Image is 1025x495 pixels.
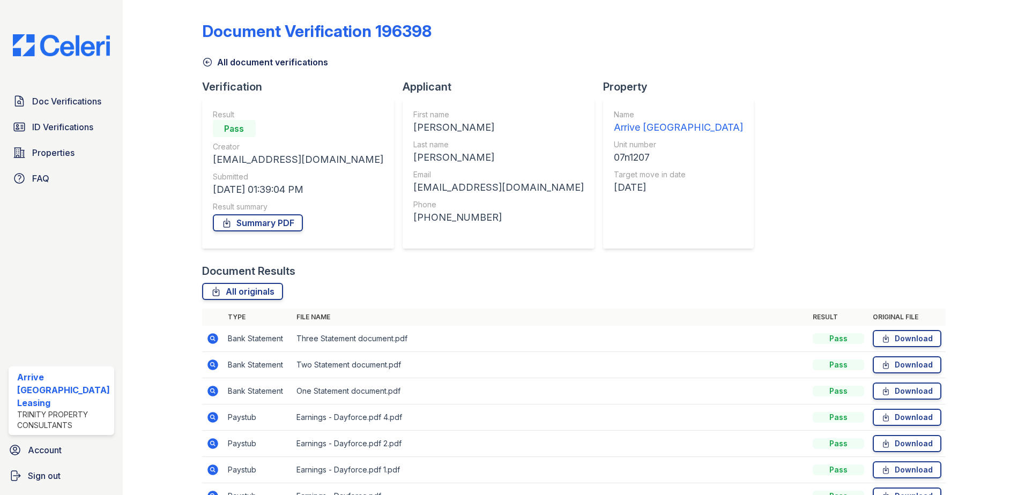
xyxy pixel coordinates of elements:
[292,431,809,457] td: Earnings - Dayforce.pdf 2.pdf
[17,371,110,409] div: Arrive [GEOGRAPHIC_DATA] Leasing
[292,309,809,326] th: File name
[413,210,584,225] div: [PHONE_NUMBER]
[202,56,328,69] a: All document verifications
[32,121,93,133] span: ID Verifications
[202,21,432,41] div: Document Verification 196398
[813,438,864,449] div: Pass
[4,34,118,56] img: CE_Logo_Blue-a8612792a0a2168367f1c8372b55b34899dd931a85d93a1a3d3e32e68fde9ad4.png
[213,201,383,212] div: Result summary
[614,180,743,195] div: [DATE]
[873,435,941,452] a: Download
[413,150,584,165] div: [PERSON_NAME]
[213,141,383,152] div: Creator
[202,264,295,279] div: Document Results
[813,412,864,423] div: Pass
[213,109,383,120] div: Result
[213,182,383,197] div: [DATE] 01:39:04 PM
[603,79,762,94] div: Property
[614,169,743,180] div: Target move in date
[813,359,864,370] div: Pass
[292,404,809,431] td: Earnings - Dayforce.pdf 4.pdf
[813,386,864,396] div: Pass
[224,431,292,457] td: Paystub
[213,152,383,167] div: [EMAIL_ADDRESS][DOMAIN_NAME]
[413,180,584,195] div: [EMAIL_ADDRESS][DOMAIN_NAME]
[413,169,584,180] div: Email
[224,378,292,404] td: Bank Statement
[813,464,864,475] div: Pass
[873,330,941,347] a: Download
[873,461,941,478] a: Download
[32,172,49,185] span: FAQ
[413,139,584,150] div: Last name
[413,199,584,210] div: Phone
[403,79,603,94] div: Applicant
[873,356,941,373] a: Download
[213,171,383,182] div: Submitted
[292,457,809,483] td: Earnings - Dayforce.pdf 1.pdf
[17,409,110,431] div: Trinity Property Consultants
[9,116,114,138] a: ID Verifications
[413,109,584,120] div: First name
[9,168,114,189] a: FAQ
[224,326,292,352] td: Bank Statement
[9,142,114,163] a: Properties
[868,309,946,326] th: Original file
[213,120,256,137] div: Pass
[614,109,743,120] div: Name
[808,309,868,326] th: Result
[32,146,75,159] span: Properties
[413,120,584,135] div: [PERSON_NAME]
[614,120,743,135] div: Arrive [GEOGRAPHIC_DATA]
[202,283,283,300] a: All originals
[292,326,809,352] td: Three Statement document.pdf
[224,457,292,483] td: Paystub
[873,409,941,426] a: Download
[292,352,809,378] td: Two Statement document.pdf
[614,150,743,165] div: 07n1207
[4,439,118,461] a: Account
[614,109,743,135] a: Name Arrive [GEOGRAPHIC_DATA]
[292,378,809,404] td: One Statement document.pdf
[813,333,864,344] div: Pass
[224,309,292,326] th: Type
[224,352,292,378] td: Bank Statement
[614,139,743,150] div: Unit number
[873,382,941,400] a: Download
[28,469,61,482] span: Sign out
[28,444,62,456] span: Account
[4,465,118,486] a: Sign out
[9,91,114,112] a: Doc Verifications
[213,214,303,231] a: Summary PDF
[202,79,403,94] div: Verification
[224,404,292,431] td: Paystub
[32,95,101,108] span: Doc Verifications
